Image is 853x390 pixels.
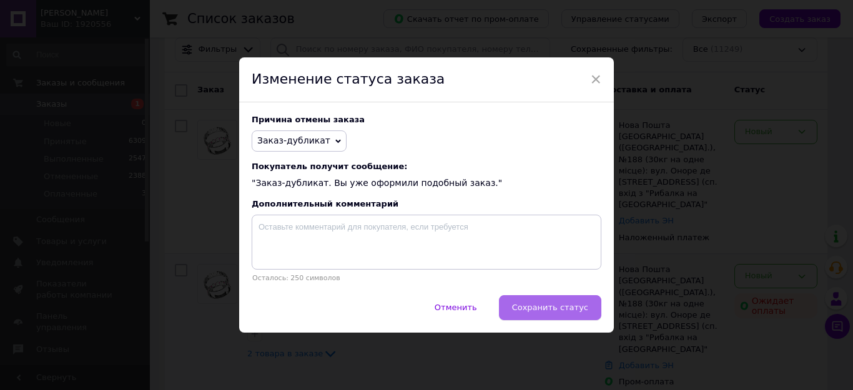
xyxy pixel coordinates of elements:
[252,162,601,190] div: "Заказ-дубликат. Вы уже оформили подобный заказ."
[422,295,490,320] button: Отменить
[257,135,330,145] span: Заказ-дубликат
[252,274,601,282] p: Осталось: 250 символов
[252,199,601,208] div: Дополнительный комментарий
[239,57,614,102] div: Изменение статуса заказа
[590,69,601,90] span: ×
[512,303,588,312] span: Сохранить статус
[252,115,601,124] div: Причина отмены заказа
[499,295,601,320] button: Сохранить статус
[435,303,477,312] span: Отменить
[252,162,601,171] span: Покупатель получит сообщение:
